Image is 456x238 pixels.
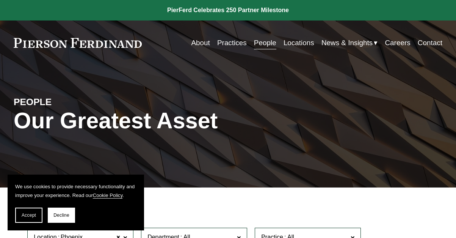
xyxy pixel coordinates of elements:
[48,208,75,223] button: Decline
[191,36,210,50] a: About
[418,36,442,50] a: Contact
[53,213,69,218] span: Decline
[321,36,373,49] span: News & Insights
[93,192,122,198] a: Cookie Policy
[385,36,410,50] a: Careers
[15,182,136,200] p: We use cookies to provide necessary functionality and improve your experience. Read our .
[284,36,314,50] a: Locations
[8,175,144,230] section: Cookie banner
[14,108,299,134] h1: Our Greatest Asset
[254,36,276,50] a: People
[15,208,42,223] button: Accept
[217,36,247,50] a: Practices
[321,36,378,50] a: folder dropdown
[22,213,36,218] span: Accept
[14,96,121,108] h4: PEOPLE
